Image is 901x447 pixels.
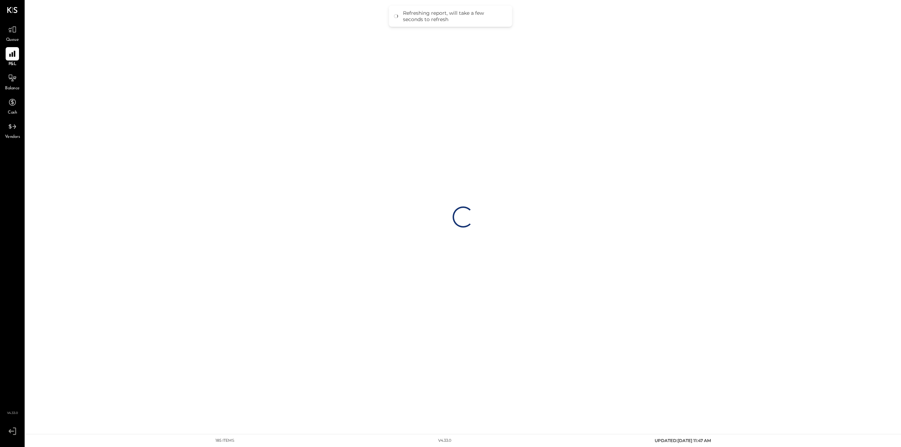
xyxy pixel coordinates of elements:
[8,110,17,116] span: Cash
[0,71,24,92] a: Balance
[438,438,451,443] div: v 4.33.0
[403,10,505,23] div: Refreshing report, will take a few seconds to refresh
[0,96,24,116] a: Cash
[215,438,234,443] div: 185 items
[0,120,24,140] a: Vendors
[5,134,20,140] span: Vendors
[5,85,20,92] span: Balance
[655,438,711,443] span: UPDATED: [DATE] 11:47 AM
[6,37,19,43] span: Queue
[8,61,17,68] span: P&L
[0,23,24,43] a: Queue
[0,47,24,68] a: P&L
